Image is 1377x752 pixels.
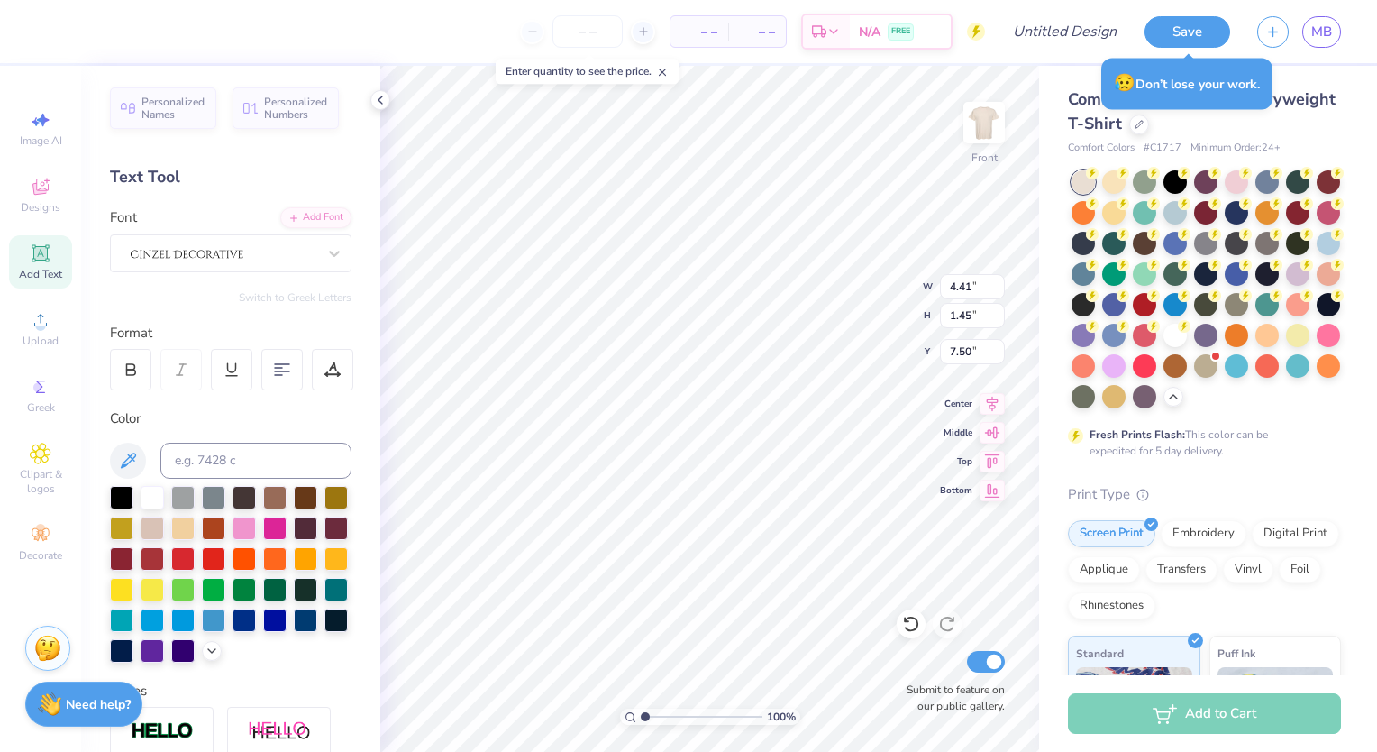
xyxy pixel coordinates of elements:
img: Stroke [131,721,194,742]
img: Shadow [248,720,311,743]
span: Comfort Colors [1068,141,1135,156]
input: Untitled Design [999,14,1131,50]
div: Foil [1279,556,1321,583]
span: 100 % [767,709,796,725]
span: Clipart & logos [9,467,72,496]
span: Image AI [20,133,62,148]
input: e.g. 7428 c [160,443,351,479]
div: Styles [110,681,351,702]
span: Add Text [19,267,62,281]
div: Vinyl [1223,556,1273,583]
span: Personalized Names [141,96,205,121]
div: Rhinestones [1068,592,1155,619]
div: Transfers [1145,556,1217,583]
span: Personalized Numbers [264,96,328,121]
div: Text Tool [110,165,351,189]
div: Front [971,150,998,166]
img: Front [966,105,1002,141]
span: MB [1311,22,1332,42]
button: Switch to Greek Letters [239,290,351,305]
label: Submit to feature on our public gallery. [897,682,1005,714]
div: Screen Print [1068,520,1155,547]
span: Minimum Order: 24 + [1190,141,1281,156]
span: Upload [23,334,59,348]
span: # C1717 [1144,141,1181,156]
span: Comfort Colors Adult Heavyweight T-Shirt [1068,88,1336,134]
input: – – [552,15,623,48]
div: Don’t lose your work. [1101,58,1272,109]
button: Save [1144,16,1230,48]
div: Print Type [1068,484,1341,505]
div: Applique [1068,556,1140,583]
span: FREE [891,25,910,38]
div: Color [110,408,351,429]
span: Standard [1076,644,1124,663]
div: Embroidery [1161,520,1246,547]
label: Font [110,207,137,228]
span: – – [739,23,775,41]
span: Bottom [940,484,972,497]
span: Puff Ink [1217,644,1255,663]
span: Top [940,455,972,468]
span: 😥 [1114,71,1135,95]
div: This color can be expedited for 5 day delivery. [1090,426,1311,459]
strong: Fresh Prints Flash: [1090,427,1185,442]
span: Center [940,398,972,410]
span: – – [681,23,717,41]
span: Middle [940,426,972,439]
span: Greek [27,400,55,415]
div: Add Font [280,207,351,228]
span: Decorate [19,548,62,563]
div: Enter quantity to see the price. [496,59,679,84]
a: MB [1302,16,1341,48]
div: Format [110,323,353,344]
span: Designs [21,200,60,215]
span: N/A [859,23,880,41]
div: Digital Print [1252,520,1339,547]
strong: Need help? [66,696,131,713]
